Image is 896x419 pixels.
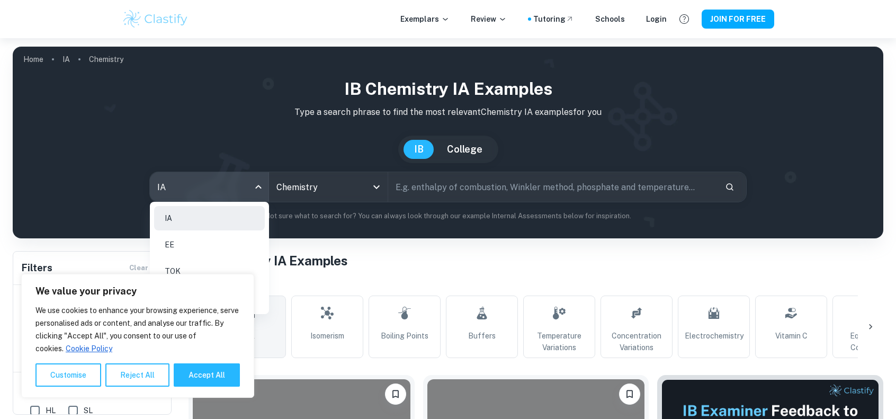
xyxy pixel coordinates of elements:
[105,363,169,387] button: Reject All
[154,206,265,230] li: IA
[174,363,240,387] button: Accept All
[154,233,265,257] li: EE
[154,259,265,283] li: TOK
[35,285,240,298] p: We value your privacy
[21,274,254,398] div: We value your privacy
[65,344,113,353] a: Cookie Policy
[35,363,101,387] button: Customise
[35,304,240,355] p: We use cookies to enhance your browsing experience, serve personalised ads or content, and analys...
